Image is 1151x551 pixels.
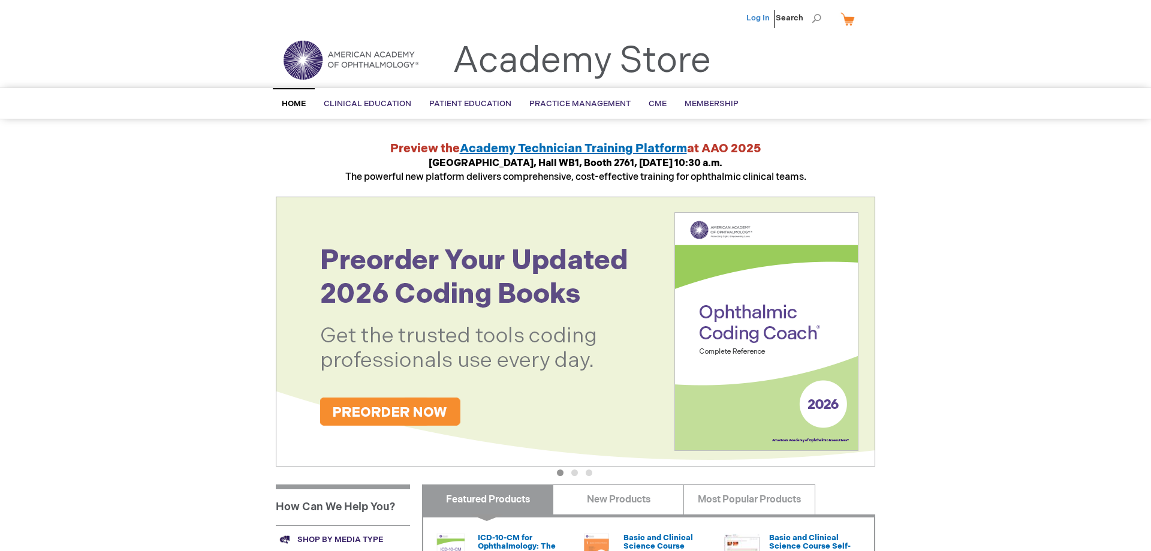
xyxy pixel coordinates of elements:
[746,13,770,23] a: Log In
[571,469,578,476] button: 2 of 3
[276,484,410,525] h1: How Can We Help You?
[683,484,815,514] a: Most Popular Products
[324,99,411,109] span: Clinical Education
[776,6,821,30] span: Search
[422,484,553,514] a: Featured Products
[529,99,631,109] span: Practice Management
[282,99,306,109] span: Home
[460,141,687,156] a: Academy Technician Training Platform
[553,484,684,514] a: New Products
[557,469,564,476] button: 1 of 3
[429,99,511,109] span: Patient Education
[649,99,667,109] span: CME
[586,469,592,476] button: 3 of 3
[429,158,722,169] strong: [GEOGRAPHIC_DATA], Hall WB1, Booth 2761, [DATE] 10:30 a.m.
[390,141,761,156] strong: Preview the at AAO 2025
[453,40,711,83] a: Academy Store
[685,99,739,109] span: Membership
[345,158,806,183] span: The powerful new platform delivers comprehensive, cost-effective training for ophthalmic clinical...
